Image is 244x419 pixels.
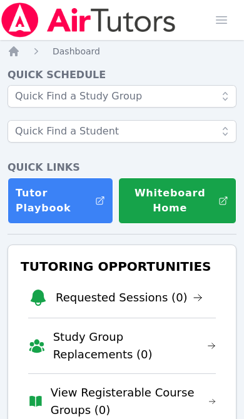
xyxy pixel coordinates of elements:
input: Quick Find a Student [8,120,236,143]
a: Study Group Replacements (0) [53,328,216,363]
input: Quick Find a Study Group [8,85,236,108]
a: View Registerable Course Groups (0) [51,384,216,419]
span: Dashboard [53,46,100,56]
button: Whiteboard Home [118,178,236,224]
nav: Breadcrumb [8,45,236,58]
a: Requested Sessions (0) [56,289,203,306]
a: Dashboard [53,45,100,58]
h3: Tutoring Opportunities [18,255,226,278]
h4: Quick Schedule [8,68,236,83]
h4: Quick Links [8,160,236,175]
a: Tutor Playbook [8,178,113,224]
